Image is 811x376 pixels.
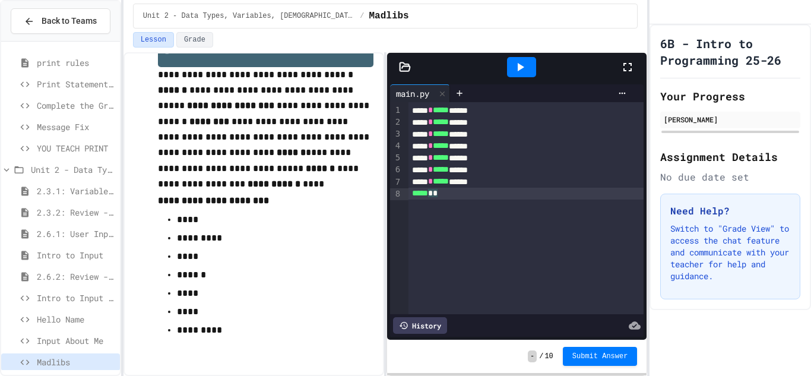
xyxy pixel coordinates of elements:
span: Hello Name [37,313,115,326]
h3: Need Help? [670,204,790,218]
button: Back to Teams [11,8,110,34]
span: 2.6.2: Review - User Input [37,270,115,283]
span: Input About Me [37,334,115,347]
span: 2.3.2: Review - Variables and Data Types [37,206,115,219]
span: Complete the Greeting [37,99,115,112]
span: / [539,352,543,361]
span: Madlibs [369,9,408,23]
button: Lesson [133,32,174,48]
h2: Assignment Details [660,148,800,165]
div: main.py [390,84,450,102]
span: 2.6.1: User Input [37,228,115,240]
span: Print Statement Repair [37,78,115,90]
span: Submit Answer [572,352,628,361]
div: main.py [390,87,435,100]
span: 2.3.1: Variables and Data Types [37,185,115,197]
div: 5 [390,152,402,164]
div: 7 [390,176,402,188]
span: Intro to Input Exercise [37,292,115,304]
span: Unit 2 - Data Types, Variables, [DEMOGRAPHIC_DATA] [31,163,115,176]
div: 1 [390,105,402,116]
span: - [528,350,537,362]
div: 4 [390,140,402,152]
span: Message Fix [37,121,115,133]
div: 2 [390,116,402,128]
h2: Your Progress [660,88,800,105]
span: YOU TEACH PRINT [37,142,115,154]
p: Switch to "Grade View" to access the chat feature and communicate with your teacher for help and ... [670,223,790,282]
div: [PERSON_NAME] [664,114,797,125]
button: Submit Answer [563,347,638,366]
h1: 6B - Intro to Programming 25-26 [660,35,800,68]
button: Grade [176,32,213,48]
span: Intro to Input [37,249,115,261]
div: 3 [390,128,402,140]
div: 6 [390,164,402,176]
span: 10 [544,352,553,361]
div: 8 [390,188,402,200]
span: Unit 2 - Data Types, Variables, [DEMOGRAPHIC_DATA] [143,11,356,21]
span: / [360,11,364,21]
div: No due date set [660,170,800,184]
span: Madlibs [37,356,115,368]
div: History [393,317,447,334]
span: Back to Teams [42,15,97,27]
span: print rules [37,56,115,69]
